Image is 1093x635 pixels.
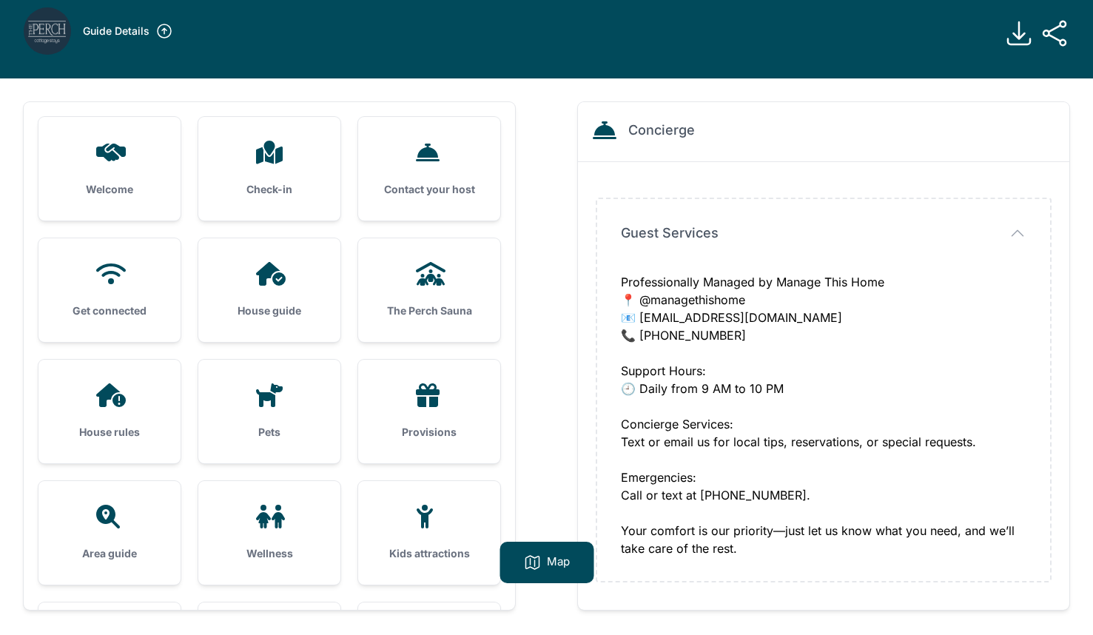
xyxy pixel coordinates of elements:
h3: The Perch Sauna [382,303,477,318]
img: lbscve6jyqy4usxktyb5b1icebv1 [24,7,71,55]
a: Wellness [198,481,340,585]
a: House guide [198,238,340,342]
a: Provisions [358,360,500,463]
h3: Kids attractions [382,546,477,561]
h2: Concierge [628,120,695,141]
h3: House rules [62,425,157,440]
h3: Get connected [62,303,157,318]
a: Guide Details [83,22,173,40]
a: Get connected [38,238,181,342]
p: Map [547,554,570,571]
a: Check-in [198,117,340,221]
div: Professionally Managed by Manage This Home 📍 @managethishome 📧 [EMAIL_ADDRESS][DOMAIN_NAME] 📞 [PH... [621,273,1026,557]
a: The Perch Sauna [358,238,500,342]
button: Guest Services [621,223,1026,243]
span: Guest Services [621,223,719,243]
h3: House guide [222,303,317,318]
h3: Guide Details [83,24,149,38]
h3: Wellness [222,546,317,561]
h3: Check-in [222,182,317,197]
h3: Welcome [62,182,157,197]
a: Contact your host [358,117,500,221]
h3: Pets [222,425,317,440]
a: Kids attractions [358,481,500,585]
h3: Area guide [62,546,157,561]
h3: Contact your host [382,182,477,197]
a: Area guide [38,481,181,585]
a: Pets [198,360,340,463]
a: Welcome [38,117,181,221]
h3: Provisions [382,425,477,440]
a: House rules [38,360,181,463]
